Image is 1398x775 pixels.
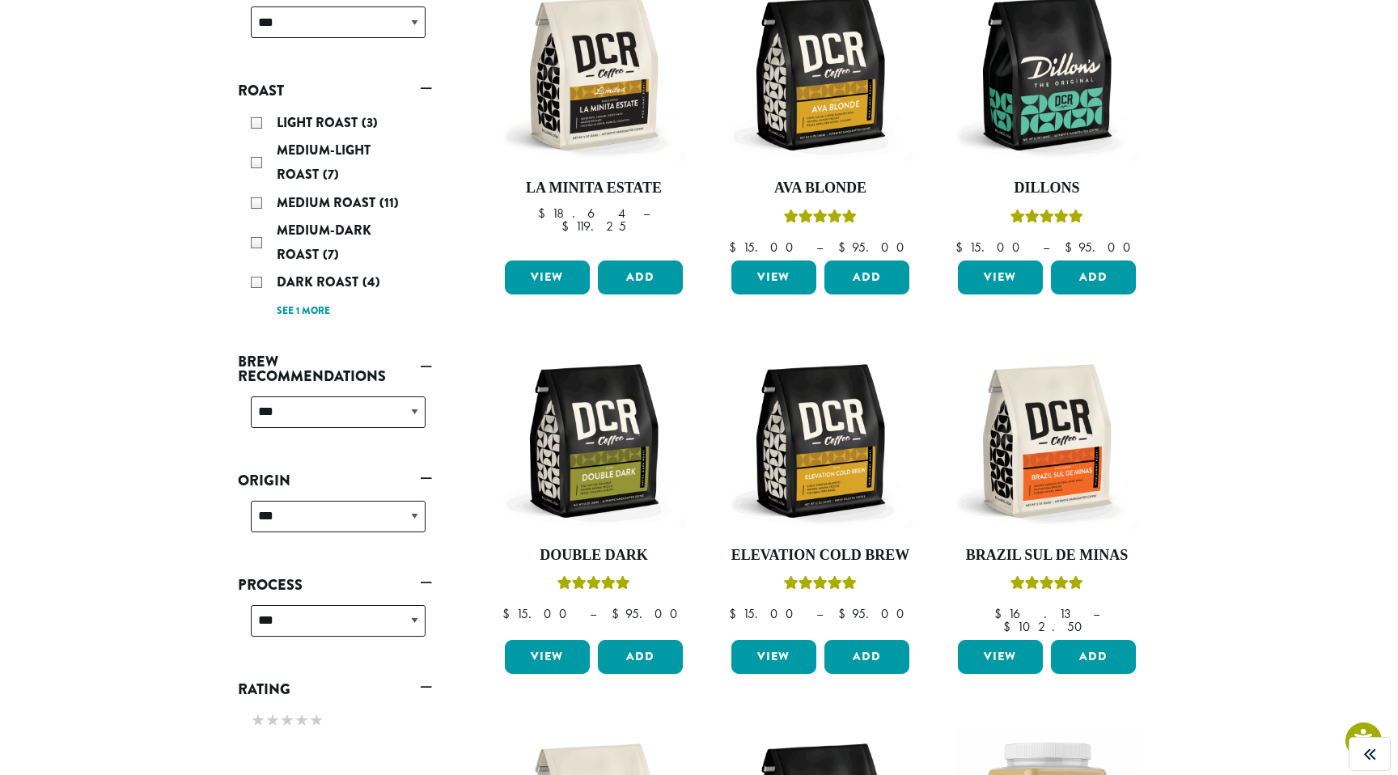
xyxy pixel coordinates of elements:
span: (3) [362,113,378,132]
span: $ [838,239,852,256]
div: Brew Recommendations [238,390,432,447]
span: ★ [280,709,294,732]
h4: Brazil Sul De Minas [954,547,1140,565]
span: (4) [362,273,380,291]
span: $ [1065,239,1078,256]
h4: Elevation Cold Brew [727,547,913,565]
bdi: 95.00 [838,605,912,622]
span: (7) [323,165,339,184]
span: ★ [251,709,265,732]
img: tab_keywords_by_traffic_grey.svg [161,94,174,107]
span: Light Roast [277,113,362,132]
img: DCR-12oz-Brazil-Sul-De-Minas-Stock-scaled.png [954,348,1140,534]
a: View [731,640,816,674]
button: Add [1051,640,1136,674]
img: tab_domain_overview_orange.svg [44,94,57,107]
a: Brew Recommendations [238,348,432,390]
bdi: 95.00 [838,239,912,256]
bdi: 18.64 [538,205,628,222]
div: Rated 5.00 out of 5 [1010,574,1083,598]
span: $ [538,205,552,222]
div: v 4.0.25 [45,26,79,39]
span: $ [955,239,969,256]
div: Process [238,599,432,656]
span: $ [994,605,1008,622]
a: Double DarkRated 4.50 out of 5 [501,348,687,634]
div: Rating [238,703,432,740]
span: Medium-Dark Roast [277,221,371,264]
span: $ [1003,618,1017,635]
span: Medium-Light Roast [277,141,371,184]
a: Roast [238,77,432,104]
a: View [505,640,590,674]
div: Origin [238,494,432,552]
a: Brazil Sul De MinasRated 5.00 out of 5 [954,348,1140,634]
span: – [590,605,596,622]
span: – [816,239,823,256]
button: Add [824,260,909,294]
span: $ [502,605,516,622]
a: Rating [238,675,432,703]
button: Add [824,640,909,674]
button: Add [598,640,683,674]
span: $ [838,605,852,622]
h4: Ava Blonde [727,180,913,197]
bdi: 119.25 [561,218,626,235]
h4: La Minita Estate [501,180,687,197]
span: (7) [323,245,339,264]
bdi: 16.13 [994,605,1078,622]
img: DCR-12oz-Double-Dark-Stock-scaled.png [501,348,687,534]
span: Medium Roast [277,193,379,212]
div: Keywords by Traffic [179,95,273,106]
a: Process [238,571,432,599]
div: Rated 5.00 out of 5 [784,207,857,231]
button: Add [1051,260,1136,294]
span: $ [729,239,743,256]
bdi: 15.00 [955,239,1027,256]
span: $ [729,605,743,622]
span: – [1093,605,1099,622]
div: Rated 5.00 out of 5 [784,574,857,598]
span: – [1043,239,1049,256]
div: Domain: [DOMAIN_NAME] [42,42,178,55]
img: website_grey.svg [26,42,39,55]
a: See 1 more [277,303,330,320]
bdi: 15.00 [502,605,574,622]
div: Rated 4.50 out of 5 [557,574,630,598]
bdi: 15.00 [729,239,801,256]
a: Elevation Cold BrewRated 5.00 out of 5 [727,348,913,634]
div: Roast [238,104,432,328]
a: View [731,260,816,294]
span: ★ [265,709,280,732]
span: Dark Roast [277,273,362,291]
span: – [643,205,650,222]
img: DCR-12oz-Elevation-Cold-Brew-Stock-scaled.png [727,348,913,534]
a: View [958,260,1043,294]
span: – [816,605,823,622]
h4: Double Dark [501,547,687,565]
span: ★ [309,709,324,732]
div: Domain Overview [61,95,145,106]
span: $ [612,605,625,622]
button: Add [598,260,683,294]
span: ★ [294,709,309,732]
span: (11) [379,193,399,212]
bdi: 95.00 [612,605,685,622]
bdi: 102.50 [1003,618,1090,635]
bdi: 15.00 [729,605,801,622]
a: View [505,260,590,294]
img: logo_orange.svg [26,26,39,39]
a: Origin [238,467,432,494]
bdi: 95.00 [1065,239,1138,256]
div: Rated 5.00 out of 5 [1010,207,1083,231]
a: View [958,640,1043,674]
h4: Dillons [954,180,1140,197]
span: $ [561,218,575,235]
